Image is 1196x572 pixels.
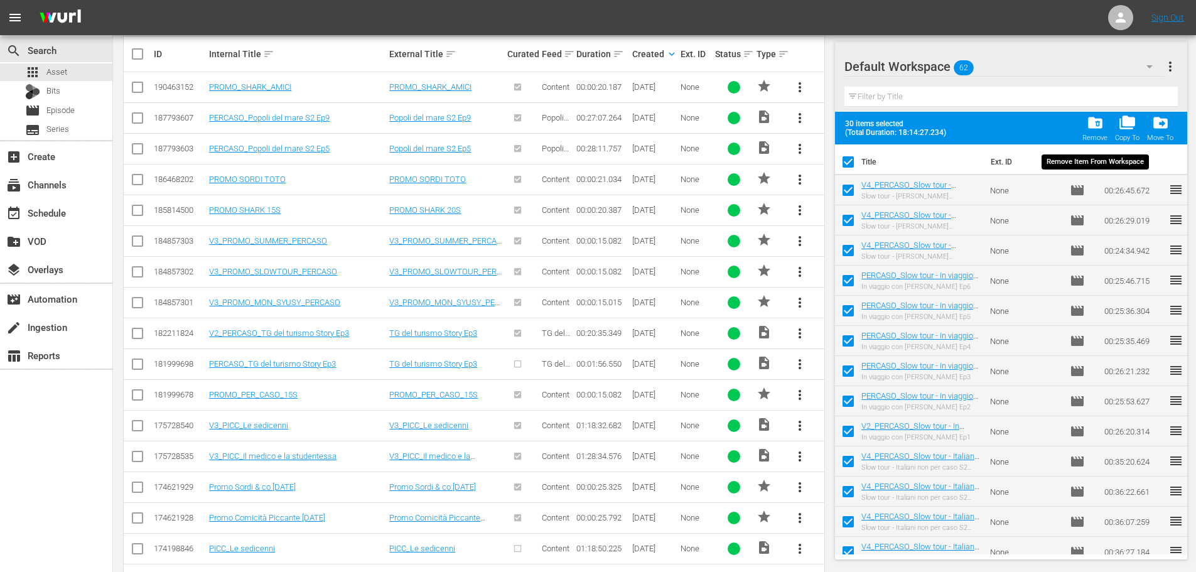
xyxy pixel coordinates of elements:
[792,172,807,187] span: more_vert
[861,283,980,291] div: In viaggio con [PERSON_NAME] Ep6
[389,236,502,255] a: V3_PROMO_SUMMER_PERCASO
[542,144,569,172] span: Popoli del mare
[576,144,628,153] div: 00:28:11.757
[666,48,677,60] span: keyboard_arrow_down
[792,449,807,464] span: more_vert
[576,544,628,553] div: 01:18:50.225
[542,298,569,307] span: Content
[209,513,325,522] a: Promo Comicità Piccante [DATE]
[389,82,471,92] a: PROMO_SHARK_AMICI
[757,448,772,463] span: Video
[632,82,677,92] div: [DATE]
[1097,144,1172,180] th: Duration
[757,78,772,94] span: PROMO
[985,235,1065,266] td: None
[757,325,772,340] span: Video
[632,359,677,369] div: [DATE]
[576,46,628,62] div: Duration
[861,240,956,269] a: V4_PERCASO_Slow tour - [PERSON_NAME][GEOGRAPHIC_DATA]
[792,541,807,556] span: more_vert
[778,48,789,60] span: sort
[576,175,628,184] div: 00:00:21.034
[8,10,23,25] span: menu
[1168,423,1183,438] span: reorder
[985,416,1065,446] td: None
[154,359,205,369] div: 181999698
[154,421,205,430] div: 175728540
[389,513,485,532] a: Promo Comicità Piccante [DATE]
[1070,273,1085,288] span: Episode
[861,482,979,500] a: V4_PERCASO_Slow tour - Italiani non per caso S2 Ep6
[209,267,337,276] a: V3_PROMO_SLOWTOUR_PERCASO
[792,295,807,310] span: more_vert
[985,446,1065,477] td: None
[785,195,815,225] button: more_vert
[757,386,772,401] span: PROMO
[985,477,1065,507] td: None
[792,234,807,249] span: more_vert
[25,84,40,99] div: Bits
[792,264,807,279] span: more_vert
[1111,111,1143,146] span: Copy Item To Workspace
[1099,326,1168,356] td: 00:25:35.469
[1143,111,1177,146] span: Move Item To Workspace
[757,263,772,278] span: PROMO
[1062,144,1097,180] th: Type
[861,313,980,321] div: In viaggio con [PERSON_NAME] Ep5
[6,234,21,249] span: VOD
[1099,266,1168,296] td: 00:25:46.715
[209,82,291,92] a: PROMO_SHARK_AMICI
[542,328,570,347] span: TG del turismo
[861,451,979,470] a: V4_PERCASO_Slow tour - Italiani non per caso S2 Ep7
[632,390,677,399] div: [DATE]
[576,298,628,307] div: 00:00:15.015
[209,46,385,62] div: Internal Title
[861,373,980,381] div: In viaggio con [PERSON_NAME] Ep3
[861,403,980,411] div: In viaggio con [PERSON_NAME] Ep2
[1099,477,1168,507] td: 00:36:22.661
[1168,303,1183,318] span: reorder
[209,544,275,553] a: PICC_Le sedicenni
[542,513,569,522] span: Content
[861,252,980,261] div: Slow tour - [PERSON_NAME][GEOGRAPHIC_DATA] - Area megalitica [GEOGRAPHIC_DATA] e Pane nero di Donnas
[1070,544,1085,559] span: Episode
[681,144,711,153] div: None
[25,122,40,138] span: Series
[576,236,628,246] div: 00:00:15.082
[681,49,711,59] div: Ext. ID
[389,482,476,492] a: Promo Sordi & co [DATE]
[1147,134,1173,142] div: Move To
[681,175,711,184] div: None
[154,513,205,522] div: 174621928
[785,349,815,379] button: more_vert
[785,257,815,287] button: more_vert
[389,205,461,215] a: PROMO SHARK 20S
[1070,243,1085,258] span: Episode
[1070,394,1085,409] span: Episode
[576,267,628,276] div: 00:00:15.082
[681,359,711,369] div: None
[681,421,711,430] div: None
[576,82,628,92] div: 00:00:20.187
[792,326,807,341] span: more_vert
[576,328,628,338] div: 00:20:35.349
[792,418,807,433] span: more_vert
[542,421,569,430] span: Content
[861,222,980,230] div: Slow tour - [PERSON_NAME][GEOGRAPHIC_DATA] - Area Megalitica [GEOGRAPHIC_DATA] e il Sale del [GEO...
[1099,446,1168,477] td: 00:35:20.624
[25,65,40,80] span: Asset
[1163,59,1178,74] span: more_vert
[1151,13,1184,23] a: Sign Out
[154,267,205,276] div: 184857302
[632,482,677,492] div: [DATE]
[154,482,205,492] div: 174621929
[154,205,205,215] div: 185814500
[861,210,956,239] a: V4_PERCASO_Slow tour - [PERSON_NAME][GEOGRAPHIC_DATA]
[632,205,677,215] div: [DATE]
[542,113,569,141] span: Popoli del mare
[1070,454,1085,469] span: Episode
[1168,182,1183,197] span: reorder
[785,103,815,133] button: more_vert
[1168,453,1183,468] span: reorder
[785,72,815,102] button: more_vert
